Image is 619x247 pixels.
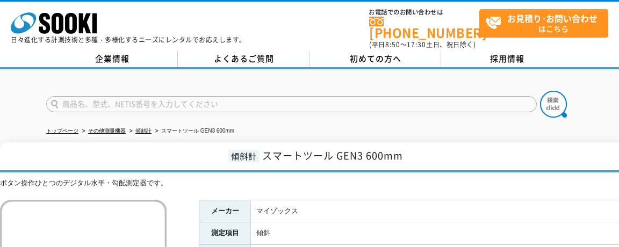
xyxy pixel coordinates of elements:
p: 日々進化する計測技術と多種・多様化するニーズにレンタルでお応えします。 [11,37,246,43]
a: よくあるご質問 [178,51,309,67]
input: 商品名、型式、NETIS番号を入力してください [46,96,537,112]
span: スマートツール GEN3 600mm [262,148,403,163]
a: お見積り･お問い合わせはこちら [479,9,608,38]
a: [PHONE_NUMBER] [369,17,479,39]
span: 初めての方へ [350,53,401,64]
span: お電話でのお問い合わせは [369,9,479,16]
li: スマートツール GEN3 600mm [153,126,234,137]
a: 採用情報 [441,51,573,67]
strong: お見積り･お問い合わせ [507,12,598,25]
span: 17:30 [407,40,426,49]
img: btn_search.png [540,91,567,118]
span: (平日 ～ 土日、祝日除く) [369,40,476,49]
span: はこちら [485,10,608,37]
a: 企業情報 [46,51,178,67]
span: 8:50 [385,40,400,49]
a: 傾斜計 [135,128,152,134]
a: その他測量機器 [88,128,126,134]
a: トップページ [46,128,78,134]
th: 測定項目 [199,222,251,245]
th: メーカー [199,200,251,222]
span: 傾斜計 [228,150,260,162]
a: 初めての方へ [309,51,441,67]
